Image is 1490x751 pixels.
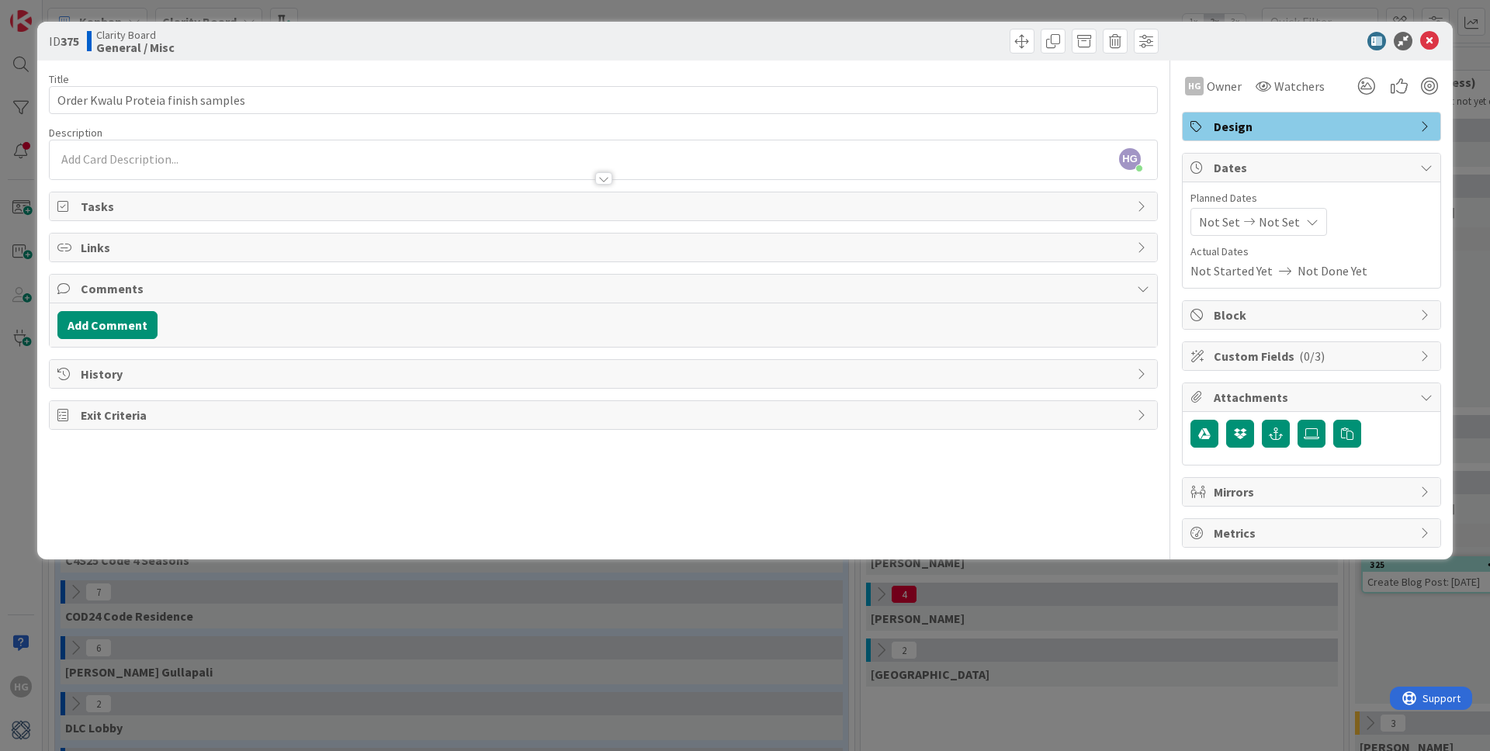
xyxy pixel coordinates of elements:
[1119,148,1141,170] span: HG
[1190,244,1433,260] span: Actual Dates
[1207,77,1242,95] span: Owner
[81,197,1129,216] span: Tasks
[96,29,175,41] span: Clarity Board
[81,365,1129,383] span: History
[1298,261,1367,280] span: Not Done Yet
[1190,190,1433,206] span: Planned Dates
[1274,77,1325,95] span: Watchers
[49,86,1158,114] input: type card name here...
[1214,347,1412,365] span: Custom Fields
[1214,306,1412,324] span: Block
[49,126,102,140] span: Description
[49,72,69,86] label: Title
[1190,261,1273,280] span: Not Started Yet
[1214,483,1412,501] span: Mirrors
[33,2,71,21] span: Support
[1214,158,1412,177] span: Dates
[81,238,1129,257] span: Links
[1259,213,1300,231] span: Not Set
[1214,117,1412,136] span: Design
[81,406,1129,424] span: Exit Criteria
[57,311,158,339] button: Add Comment
[96,41,175,54] b: General / Misc
[1185,77,1204,95] div: HG
[1199,213,1240,231] span: Not Set
[49,32,79,50] span: ID
[1299,348,1325,364] span: ( 0/3 )
[1214,524,1412,542] span: Metrics
[61,33,79,49] b: 375
[81,279,1129,298] span: Comments
[1214,388,1412,407] span: Attachments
